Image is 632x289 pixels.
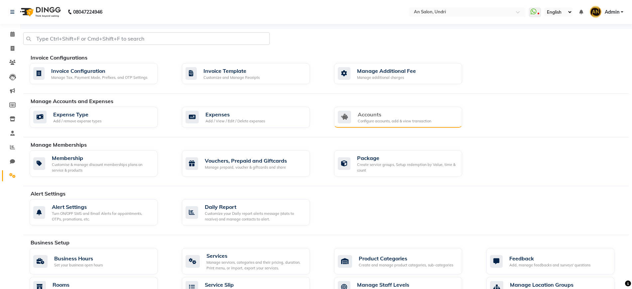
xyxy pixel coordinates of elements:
[359,262,453,268] div: Create and manage product categories, sub-categories
[30,248,172,274] a: Business HoursSet your business open hours
[357,281,419,289] div: Manage Staff Levels
[486,248,629,274] a: FeedbackAdd, manage feedbacks and surveys' questions
[52,211,152,222] div: Turn ON/OFF SMS and Email Alerts for appointments, OTPs, promotions, etc.
[206,252,305,260] div: Services
[30,150,172,177] a: MembershipCustomise & manage discount memberships plans on service & products
[205,281,281,289] div: Service Slip
[73,3,102,21] b: 08047224946
[357,67,416,75] div: Manage Additional Fee
[357,154,457,162] div: Package
[205,157,287,165] div: Vouchers, Prepaid and Giftcards
[359,254,453,262] div: Product Categories
[53,110,101,118] div: Expense Type
[182,248,324,274] a: ServicesManage services, categories and their pricing, duration. Print menu, or import, export yo...
[52,154,152,162] div: Membership
[334,248,476,274] a: Product CategoriesCreate and manage product categories, sub-categories
[357,162,457,173] div: Create service groups, Setup redemption by Value, time & count
[334,63,476,84] a: Manage Additional FeeManage additional charges
[357,75,416,80] div: Manage additional charges
[182,150,324,177] a: Vouchers, Prepaid and GiftcardsManage prepaid, voucher & giftcards and share
[54,262,103,268] div: Set your business open hours
[52,203,152,211] div: Alert Settings
[510,281,573,289] div: Manage Location Groups
[509,262,590,268] div: Add, manage feedbacks and surveys' questions
[52,162,152,173] div: Customise & manage discount memberships plans on service & products
[203,67,260,75] div: Invoice Template
[182,199,324,225] a: Daily ReportCustomize your Daily report alerts message (stats to receive) and manage contacts to ...
[30,199,172,225] a: Alert SettingsTurn ON/OFF SMS and Email Alerts for appointments, OTPs, promotions, etc.
[51,75,147,80] div: Manage Tax, Payment Mode, Prefixes, and OTP Settings
[605,9,619,16] span: Admin
[205,165,287,170] div: Manage prepaid, voucher & giftcards and share
[358,118,431,124] div: Configure accounts, add & view transaction
[17,3,63,21] img: logo
[205,110,265,118] div: Expenses
[590,6,601,18] img: Admin
[23,32,270,45] input: Type Ctrl+Shift+F or Cmd+Shift+F to search
[53,281,149,289] div: Rooms
[30,63,172,84] a: Invoice ConfigurationManage Tax, Payment Mode, Prefixes, and OTP Settings
[205,118,265,124] div: Add / View / Edit / Delete expenses
[358,110,431,118] div: Accounts
[203,75,260,80] div: Customize and Manage Receipts
[334,150,476,177] a: PackageCreate service groups, Setup redemption by Value, time & count
[206,260,305,271] div: Manage services, categories and their pricing, duration. Print menu, or import, export your servi...
[205,203,305,211] div: Daily Report
[182,107,324,128] a: ExpensesAdd / View / Edit / Delete expenses
[51,67,147,75] div: Invoice Configuration
[509,254,590,262] div: Feedback
[334,107,476,128] a: AccountsConfigure accounts, add & view transaction
[182,63,324,84] a: Invoice TemplateCustomize and Manage Receipts
[53,118,101,124] div: Add / remove expense types
[54,254,103,262] div: Business Hours
[30,107,172,128] a: Expense TypeAdd / remove expense types
[205,211,305,222] div: Customize your Daily report alerts message (stats to receive) and manage contacts to alert.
